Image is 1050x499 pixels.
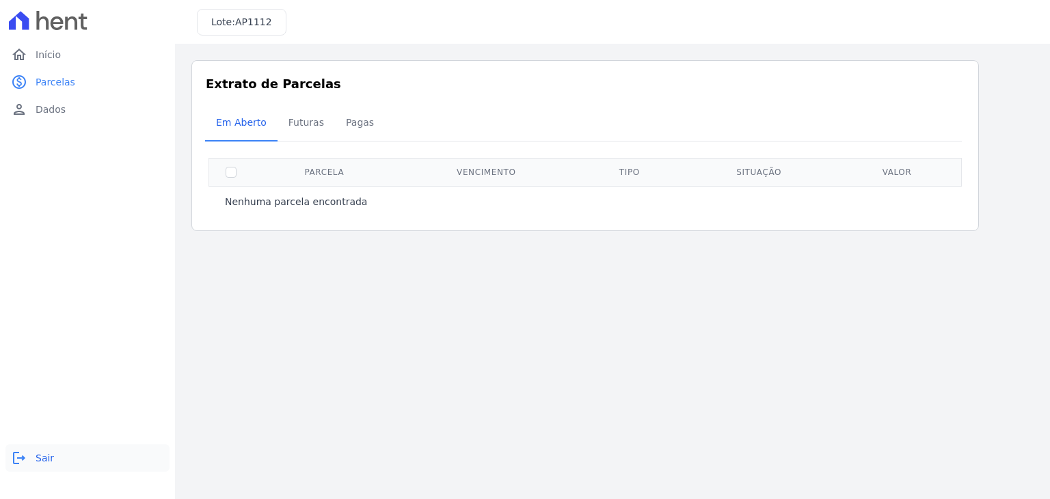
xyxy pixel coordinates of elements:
span: Início [36,48,61,62]
span: Em Aberto [208,109,275,136]
span: Pagas [338,109,382,136]
a: personDados [5,96,170,123]
i: paid [11,74,27,90]
th: Vencimento [396,158,577,186]
span: Sair [36,451,54,465]
a: logoutSair [5,444,170,472]
i: logout [11,450,27,466]
i: person [11,101,27,118]
th: Tipo [577,158,682,186]
a: Futuras [278,106,335,141]
span: Parcelas [36,75,75,89]
span: Futuras [280,109,332,136]
h3: Extrato de Parcelas [206,75,965,93]
span: Dados [36,103,66,116]
h3: Lote: [211,15,272,29]
p: Nenhuma parcela encontrada [225,195,367,208]
a: Em Aberto [205,106,278,141]
i: home [11,46,27,63]
th: Situação [682,158,836,186]
a: homeInício [5,41,170,68]
a: Pagas [335,106,385,141]
th: Parcela [253,158,396,186]
th: Valor [836,158,958,186]
span: AP1112 [235,16,272,27]
a: paidParcelas [5,68,170,96]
